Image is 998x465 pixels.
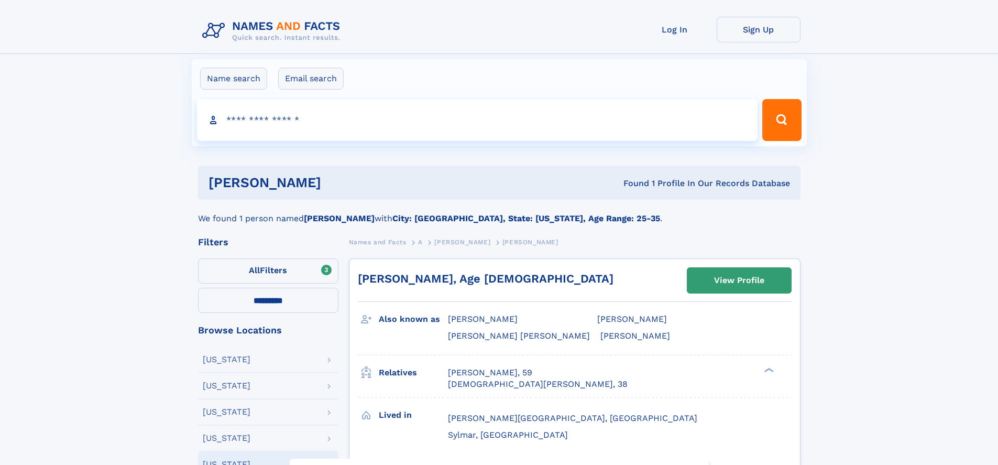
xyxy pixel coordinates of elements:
div: [US_STATE] [203,382,250,390]
div: We found 1 person named with . [198,200,800,225]
label: Email search [278,68,344,90]
h1: [PERSON_NAME] [209,176,473,189]
span: [PERSON_NAME] [448,314,518,324]
span: [PERSON_NAME] [600,331,670,341]
h3: Relatives [379,364,448,382]
label: Name search [200,68,267,90]
a: Names and Facts [349,235,407,248]
a: [DEMOGRAPHIC_DATA][PERSON_NAME], 38 [448,379,628,390]
div: View Profile [714,268,764,293]
b: City: [GEOGRAPHIC_DATA], State: [US_STATE], Age Range: 25-35 [392,213,660,223]
h3: Also known as [379,310,448,328]
h3: Lived in [379,406,448,424]
div: [US_STATE] [203,355,250,364]
label: Filters [198,258,338,284]
span: [PERSON_NAME] [597,314,667,324]
span: [PERSON_NAME] [434,239,490,246]
div: [US_STATE] [203,408,250,416]
button: Search Button [762,99,801,141]
div: Filters [198,237,338,247]
div: ❯ [762,366,774,373]
b: [PERSON_NAME] [304,213,375,223]
a: Sign Up [717,17,800,42]
div: Browse Locations [198,326,338,335]
img: Logo Names and Facts [198,17,349,45]
a: View Profile [687,268,791,293]
a: [PERSON_NAME] [434,235,490,248]
div: Found 1 Profile In Our Records Database [472,178,790,189]
a: [PERSON_NAME], 59 [448,367,532,379]
span: A [418,239,423,246]
div: [US_STATE] [203,434,250,442]
span: [PERSON_NAME] [502,239,558,246]
a: Log In [633,17,717,42]
span: Sylmar, [GEOGRAPHIC_DATA] [448,430,568,440]
input: search input [197,99,758,141]
a: [PERSON_NAME], Age [DEMOGRAPHIC_DATA] [358,272,613,285]
span: All [249,265,260,275]
span: [PERSON_NAME][GEOGRAPHIC_DATA], [GEOGRAPHIC_DATA] [448,413,697,423]
a: A [418,235,423,248]
span: [PERSON_NAME] [PERSON_NAME] [448,331,590,341]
